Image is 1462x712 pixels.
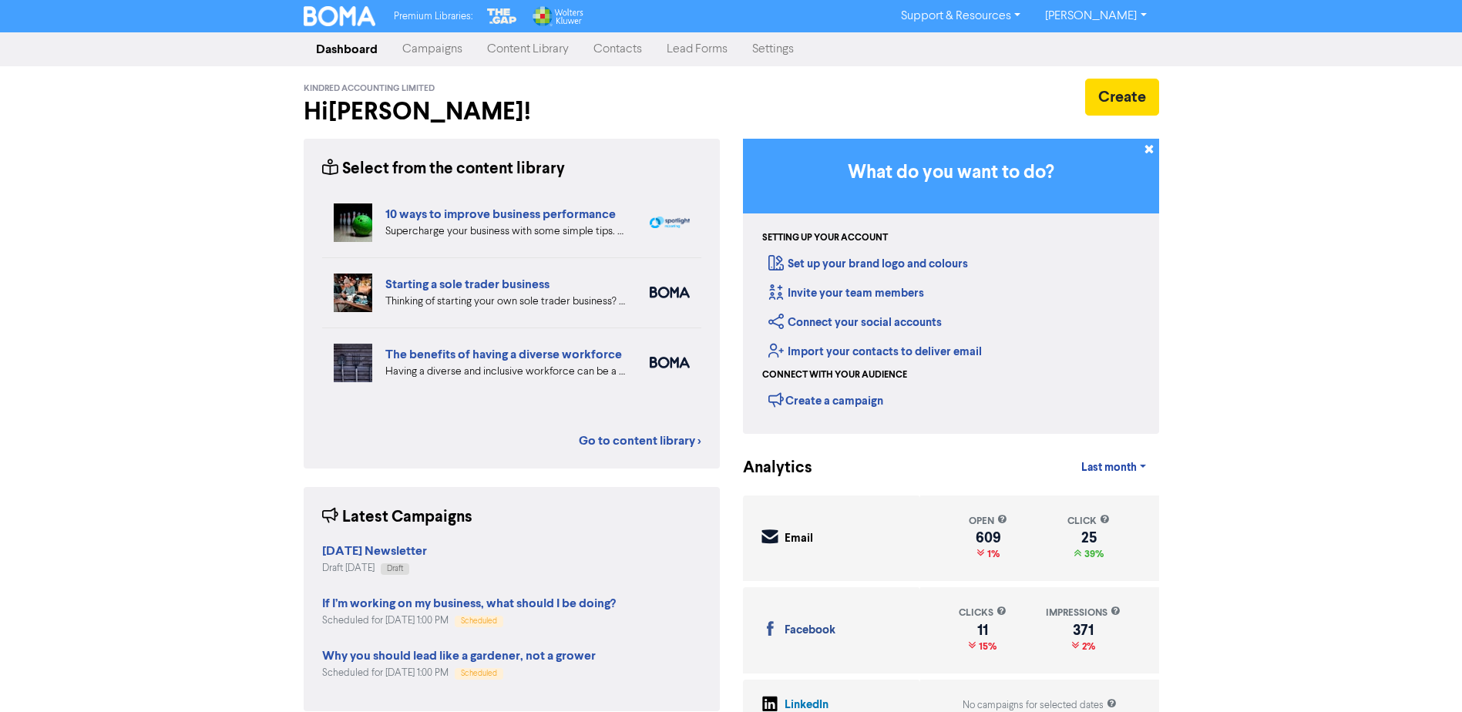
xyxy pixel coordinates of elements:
a: Dashboard [304,34,390,65]
img: BOMA Logo [304,6,376,26]
a: Support & Resources [889,4,1033,29]
div: open [969,514,1007,529]
a: [DATE] Newsletter [322,546,427,558]
span: 15% [976,640,997,653]
a: Connect your social accounts [768,315,942,330]
a: 10 ways to improve business performance [385,207,616,222]
div: click [1067,514,1110,529]
span: 39% [1081,548,1104,560]
div: Thinking of starting your own sole trader business? The Sole Trader Toolkit from the Ministry of ... [385,294,627,310]
a: [PERSON_NAME] [1033,4,1158,29]
div: impressions [1046,606,1121,620]
a: Go to content library > [579,432,701,450]
span: Kindred Accounting Limited [304,83,435,94]
h2: Hi [PERSON_NAME] ! [304,97,720,126]
div: clicks [959,606,1007,620]
span: Scheduled [461,670,497,677]
a: Starting a sole trader business [385,277,550,292]
span: Draft [387,565,403,573]
div: 11 [959,624,1007,636]
a: Why you should lead like a gardener, not a grower [322,650,596,663]
button: Create [1085,79,1159,116]
div: Email [785,530,813,548]
div: Scheduled for [DATE] 1:00 PM [322,666,596,680]
div: Facebook [785,622,835,640]
div: Select from the content library [322,157,565,181]
a: Set up your brand logo and colours [768,257,968,271]
span: 1% [984,548,1000,560]
img: Wolters Kluwer [531,6,583,26]
img: boma [650,357,690,368]
span: Last month [1081,461,1137,475]
strong: Why you should lead like a gardener, not a grower [322,648,596,663]
img: The Gap [485,6,519,26]
img: spotlight [650,217,690,229]
div: Scheduled for [DATE] 1:00 PM [322,613,616,628]
a: The benefits of having a diverse workforce [385,347,622,362]
span: Scheduled [461,617,497,625]
h3: What do you want to do? [766,162,1136,184]
a: Content Library [475,34,581,65]
div: Setting up your account [762,231,888,245]
img: boma [650,287,690,298]
div: Latest Campaigns [322,505,472,529]
span: Premium Libraries: [394,12,472,22]
div: 609 [969,532,1007,544]
a: Contacts [581,34,654,65]
a: Settings [740,34,806,65]
span: 2% [1079,640,1095,653]
strong: [DATE] Newsletter [322,543,427,559]
a: Last month [1069,452,1158,483]
strong: If I’m working on my business, what should I be doing? [322,596,616,611]
div: 371 [1046,624,1121,636]
div: Analytics [743,456,793,480]
div: Having a diverse and inclusive workforce can be a major boost for your business. We list four of ... [385,364,627,380]
div: Getting Started in BOMA [743,139,1159,434]
iframe: Chat Widget [1385,638,1462,712]
div: Connect with your audience [762,368,907,382]
div: Draft [DATE] [322,561,427,576]
a: Lead Forms [654,34,740,65]
div: 25 [1067,532,1110,544]
div: Supercharge your business with some simple tips. Eliminate distractions & bad customers, get a pl... [385,223,627,240]
div: Create a campaign [768,388,883,411]
a: Invite your team members [768,286,924,301]
a: Import your contacts to deliver email [768,344,982,359]
a: If I’m working on my business, what should I be doing? [322,598,616,610]
a: Campaigns [390,34,475,65]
